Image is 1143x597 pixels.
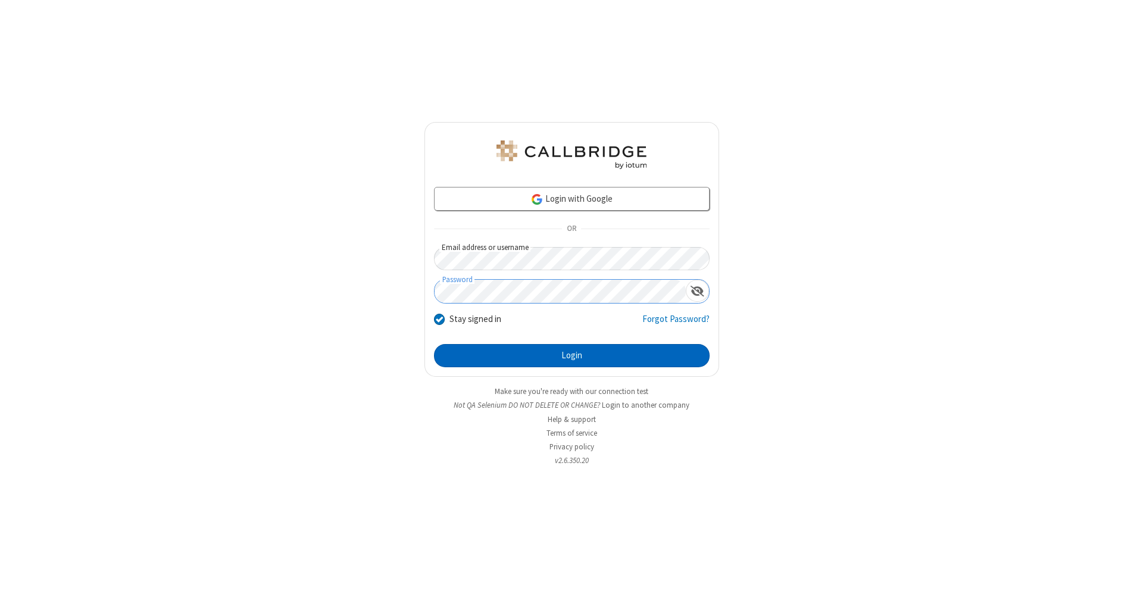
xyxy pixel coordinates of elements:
[642,312,710,335] a: Forgot Password?
[546,428,597,438] a: Terms of service
[495,386,648,396] a: Make sure you're ready with our connection test
[548,414,596,424] a: Help & support
[602,399,689,411] button: Login to another company
[494,140,649,169] img: QA Selenium DO NOT DELETE OR CHANGE
[549,442,594,452] a: Privacy policy
[449,312,501,326] label: Stay signed in
[686,280,709,302] div: Show password
[435,280,686,303] input: Password
[424,455,719,466] li: v2.6.350.20
[530,193,544,206] img: google-icon.png
[434,187,710,211] a: Login with Google
[424,399,719,411] li: Not QA Selenium DO NOT DELETE OR CHANGE?
[434,344,710,368] button: Login
[562,221,581,237] span: OR
[434,247,710,270] input: Email address or username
